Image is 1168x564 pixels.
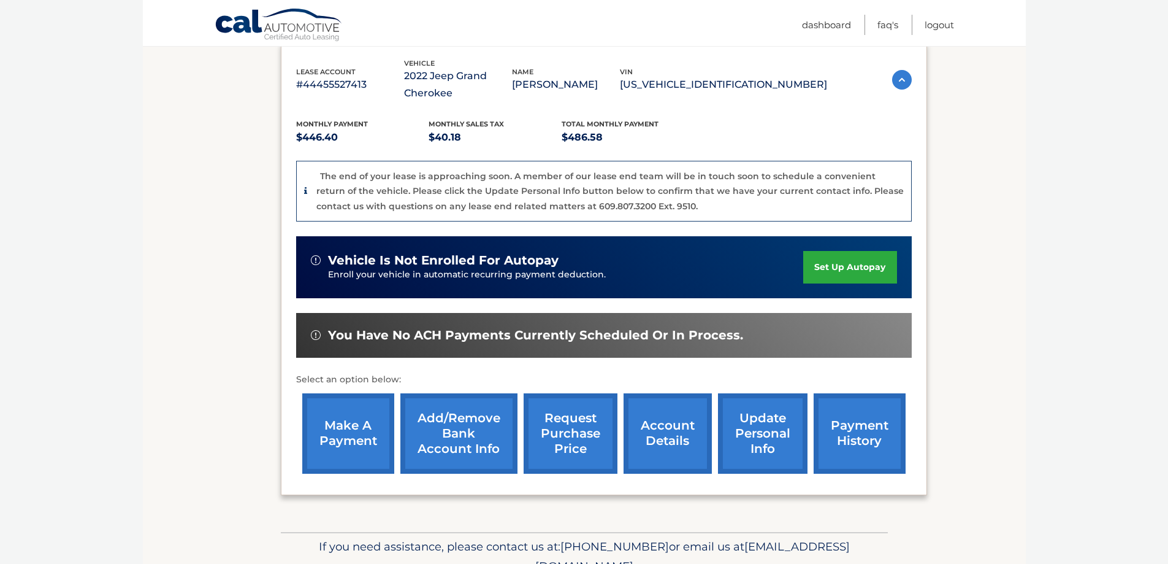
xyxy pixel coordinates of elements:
[802,15,851,35] a: Dashboard
[512,76,620,93] p: [PERSON_NAME]
[620,68,633,76] span: vin
[803,251,896,284] a: set up autopay
[296,68,356,76] span: lease account
[404,68,512,102] p: 2022 Jeep Grand Cherokee
[311,330,321,340] img: alert-white.svg
[429,129,562,146] p: $40.18
[524,393,617,474] a: request purchase price
[620,76,827,93] p: [US_VEHICLE_IDENTIFICATION_NUMBER]
[296,120,368,128] span: Monthly Payment
[562,129,695,146] p: $486.58
[877,15,898,35] a: FAQ's
[215,8,343,44] a: Cal Automotive
[718,393,807,474] a: update personal info
[302,393,394,474] a: make a payment
[429,120,504,128] span: Monthly sales Tax
[316,171,904,212] p: The end of your lease is approaching soon. A member of our lease end team will be in touch soon t...
[311,255,321,265] img: alert-white.svg
[328,268,804,282] p: Enroll your vehicle in automatic recurring payment deduction.
[925,15,954,35] a: Logout
[892,70,912,90] img: accordion-active.svg
[560,539,669,554] span: [PHONE_NUMBER]
[404,59,435,68] span: vehicle
[512,68,533,76] span: name
[562,120,658,128] span: Total Monthly Payment
[328,253,559,268] span: vehicle is not enrolled for autopay
[400,393,517,474] a: Add/Remove bank account info
[328,328,743,343] span: You have no ACH payments currently scheduled or in process.
[296,76,404,93] p: #44455527413
[814,393,906,474] a: payment history
[296,373,912,387] p: Select an option below:
[624,393,712,474] a: account details
[296,129,429,146] p: $446.40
